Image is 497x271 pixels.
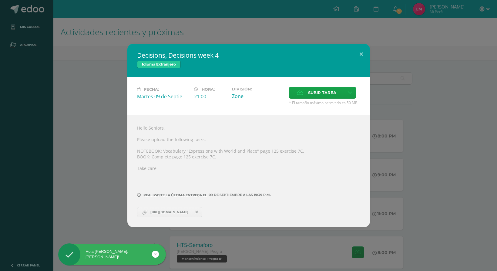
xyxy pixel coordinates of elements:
[137,61,181,68] span: Idioma Extranjero
[127,115,370,227] div: Hello Seniors, Please upload the following tasks. NOTEBOOK: Vocabulary "Expressions with World an...
[202,87,215,92] span: Hora:
[137,51,360,59] h2: Decisions, Decisions week 4
[58,249,166,260] div: Hola [PERSON_NAME], [PERSON_NAME]!
[137,93,189,100] div: Martes 09 de Septiembre
[194,93,227,100] div: 21:00
[232,93,284,100] div: Zone
[289,100,360,105] span: * El tamaño máximo permitido es 50 MB
[147,210,191,215] span: [URL][DOMAIN_NAME]
[144,87,159,92] span: Fecha:
[192,209,202,215] span: Remover entrega
[308,87,336,98] span: Subir tarea
[353,44,370,64] button: Close (Esc)
[143,193,207,197] span: Realizaste la última entrega el
[232,87,284,91] label: División:
[137,207,203,217] a: [URL][DOMAIN_NAME]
